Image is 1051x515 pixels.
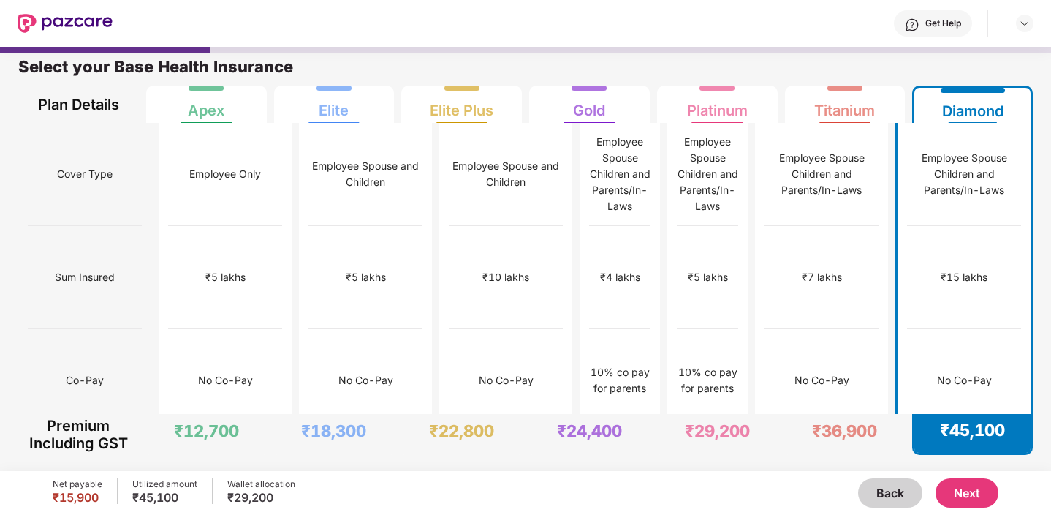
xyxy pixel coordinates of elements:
[573,90,605,119] div: Gold
[764,150,879,198] div: Employee Spouse Children and Parents/In-Laws
[482,269,529,285] div: ₹10 lakhs
[132,490,197,505] div: ₹45,100
[688,269,728,285] div: ₹5 lakhs
[174,421,239,441] div: ₹12,700
[189,166,261,182] div: Employee Only
[1019,18,1031,29] img: svg+xml;base64,PHN2ZyBpZD0iRHJvcGRvd24tMzJ4MzIiIHhtbG5zPSJodHRwOi8vd3d3LnczLm9yZy8yMDAwL3N2ZyIgd2...
[28,86,129,123] div: Plan Details
[812,421,877,441] div: ₹36,900
[57,160,113,188] span: Cover Type
[687,90,748,119] div: Platinum
[600,269,640,285] div: ₹4 lakhs
[907,150,1021,198] div: Employee Spouse Children and Parents/In-Laws
[346,269,386,285] div: ₹5 lakhs
[937,372,992,388] div: No Co-Pay
[858,478,922,508] button: Back
[55,263,115,291] span: Sum Insured
[308,158,422,190] div: Employee Spouse and Children
[198,372,253,388] div: No Co-Pay
[557,421,622,441] div: ₹24,400
[205,269,246,285] div: ₹5 lakhs
[18,56,1033,86] div: Select your Base Health Insurance
[677,364,738,396] div: 10% co pay for parents
[18,14,113,33] img: New Pazcare Logo
[28,414,129,455] div: Premium Including GST
[53,490,102,505] div: ₹15,900
[905,18,919,32] img: svg+xml;base64,PHN2ZyBpZD0iSGVscC0zMngzMiIgeG1sbnM9Imh0dHA6Ly93d3cudzMub3JnLzIwMDAvc3ZnIiB3aWR0aD...
[53,478,102,490] div: Net payable
[227,478,295,490] div: Wallet allocation
[677,134,738,214] div: Employee Spouse Children and Parents/In-Laws
[925,18,961,29] div: Get Help
[479,372,534,388] div: No Co-Pay
[66,366,104,394] span: Co-Pay
[589,134,650,214] div: Employee Spouse Children and Parents/In-Laws
[132,478,197,490] div: Utilized amount
[430,90,493,119] div: Elite Plus
[429,421,494,441] div: ₹22,800
[936,478,998,508] button: Next
[319,90,349,119] div: Elite
[449,158,563,190] div: Employee Spouse and Children
[802,269,842,285] div: ₹7 lakhs
[940,420,1005,440] div: ₹45,100
[301,421,366,441] div: ₹18,300
[685,421,750,441] div: ₹29,200
[814,90,875,119] div: Titanium
[227,490,295,505] div: ₹29,200
[338,372,393,388] div: No Co-Pay
[188,90,224,119] div: Apex
[794,372,849,388] div: No Co-Pay
[942,91,1003,120] div: Diamond
[589,364,650,396] div: 10% co pay for parents
[941,269,987,285] div: ₹15 lakhs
